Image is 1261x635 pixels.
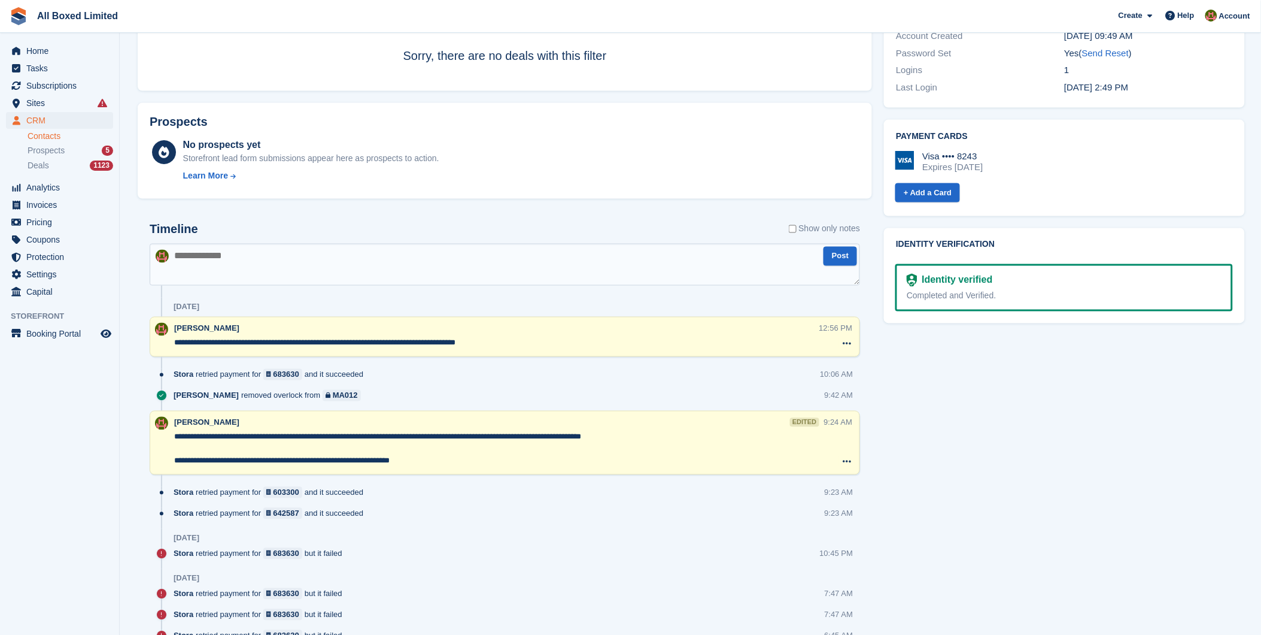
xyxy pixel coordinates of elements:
[819,323,853,334] div: 12:56 PM
[90,161,113,171] div: 1123
[896,81,1064,95] div: Last Login
[6,249,113,265] a: menu
[183,138,439,152] div: No prospects yet
[917,273,993,288] div: Identity verified
[263,609,302,621] a: 683630
[274,609,299,621] div: 683630
[820,548,853,560] div: 10:45 PM
[922,162,983,173] div: Expires [DATE]
[32,6,123,26] a: All Boxed Limited
[922,151,983,162] div: Visa •••• 8243
[156,250,169,263] img: Sharon Hawkins
[6,266,113,283] a: menu
[28,145,65,156] span: Prospects
[6,179,113,196] a: menu
[6,283,113,300] a: menu
[26,77,98,94] span: Subscriptions
[1064,63,1232,77] div: 1
[825,508,853,519] div: 9:23 AM
[183,170,228,182] div: Learn More
[825,487,853,498] div: 9:23 AM
[174,508,369,519] div: retried payment for and it succeeded
[263,369,302,380] a: 683630
[1205,10,1217,22] img: Sharon Hawkins
[896,240,1232,250] h2: Identity verification
[26,231,98,248] span: Coupons
[6,77,113,94] a: menu
[174,369,369,380] div: retried payment for and it succeeded
[28,131,113,142] a: Contacts
[333,390,358,401] div: MA012
[28,159,113,172] a: Deals 1123
[1079,48,1132,58] span: ( )
[1119,10,1143,22] span: Create
[28,160,49,171] span: Deals
[824,417,853,428] div: 9:24 AM
[174,324,239,333] span: [PERSON_NAME]
[895,183,960,203] a: + Add a Card
[98,98,107,108] i: Smart entry sync failures have occurred
[174,588,348,600] div: retried payment for but it failed
[825,609,853,621] div: 7:47 AM
[26,179,98,196] span: Analytics
[825,588,853,600] div: 7:47 AM
[6,214,113,231] a: menu
[790,418,819,427] div: edited
[28,144,113,157] a: Prospects 5
[896,132,1232,141] h2: Payment cards
[896,63,1064,77] div: Logins
[907,290,1221,303] div: Completed and Verified.
[174,548,348,560] div: retried payment for but it failed
[263,548,302,560] a: 683630
[26,43,98,59] span: Home
[403,49,607,62] span: Sorry, there are no deals with this filter
[274,548,299,560] div: 683630
[174,508,193,519] span: Stora
[26,325,98,342] span: Booking Portal
[789,223,797,235] input: Show only notes
[1219,10,1250,22] span: Account
[789,223,861,235] label: Show only notes
[26,112,98,129] span: CRM
[274,508,299,519] div: 642587
[174,369,193,380] span: Stora
[26,196,98,213] span: Invoices
[6,325,113,342] a: menu
[274,487,299,498] div: 603300
[895,151,914,170] img: Visa Logo
[174,588,193,600] span: Stora
[150,115,208,129] h2: Prospects
[6,60,113,77] a: menu
[26,283,98,300] span: Capital
[183,170,439,182] a: Learn More
[820,369,853,380] div: 10:06 AM
[263,508,302,519] a: 642587
[174,390,367,401] div: removed overlock from
[1064,47,1232,61] div: Yes
[896,47,1064,61] div: Password Set
[824,247,857,267] button: Post
[6,43,113,59] a: menu
[896,29,1064,43] div: Account Created
[155,323,168,336] img: Sharon Hawkins
[11,310,119,322] span: Storefront
[183,152,439,165] div: Storefront lead form submissions appear here as prospects to action.
[174,390,239,401] span: [PERSON_NAME]
[174,609,348,621] div: retried payment for but it failed
[6,231,113,248] a: menu
[26,214,98,231] span: Pricing
[174,487,369,498] div: retried payment for and it succeeded
[174,609,193,621] span: Stora
[907,274,917,287] img: Identity Verification Ready
[274,369,299,380] div: 683630
[263,487,302,498] a: 603300
[174,418,239,427] span: [PERSON_NAME]
[26,249,98,265] span: Protection
[1178,10,1195,22] span: Help
[825,390,853,401] div: 9:42 AM
[6,196,113,213] a: menu
[26,266,98,283] span: Settings
[99,326,113,341] a: Preview store
[155,417,168,430] img: Sharon Hawkins
[174,534,199,543] div: [DATE]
